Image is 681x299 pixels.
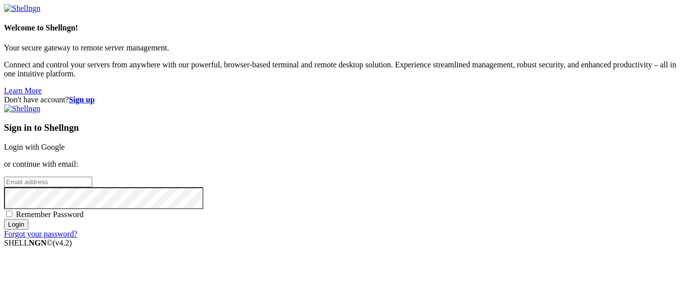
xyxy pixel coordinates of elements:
span: 4.2.0 [53,239,72,247]
div: Don't have account? [4,95,677,104]
p: Connect and control your servers from anywhere with our powerful, browser-based terminal and remo... [4,60,677,78]
input: Email address [4,177,92,187]
p: or continue with email: [4,160,677,169]
p: Your secure gateway to remote server management. [4,43,677,52]
img: Shellngn [4,4,40,13]
input: Login [4,219,28,230]
h3: Sign in to Shellngn [4,122,677,133]
a: Login with Google [4,143,65,151]
a: Forgot your password? [4,230,77,238]
b: NGN [29,239,47,247]
span: SHELL © [4,239,72,247]
h4: Welcome to Shellngn! [4,23,677,32]
a: Sign up [69,95,95,104]
img: Shellngn [4,104,40,113]
span: Remember Password [16,210,84,219]
a: Learn More [4,86,42,95]
input: Remember Password [6,211,12,217]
